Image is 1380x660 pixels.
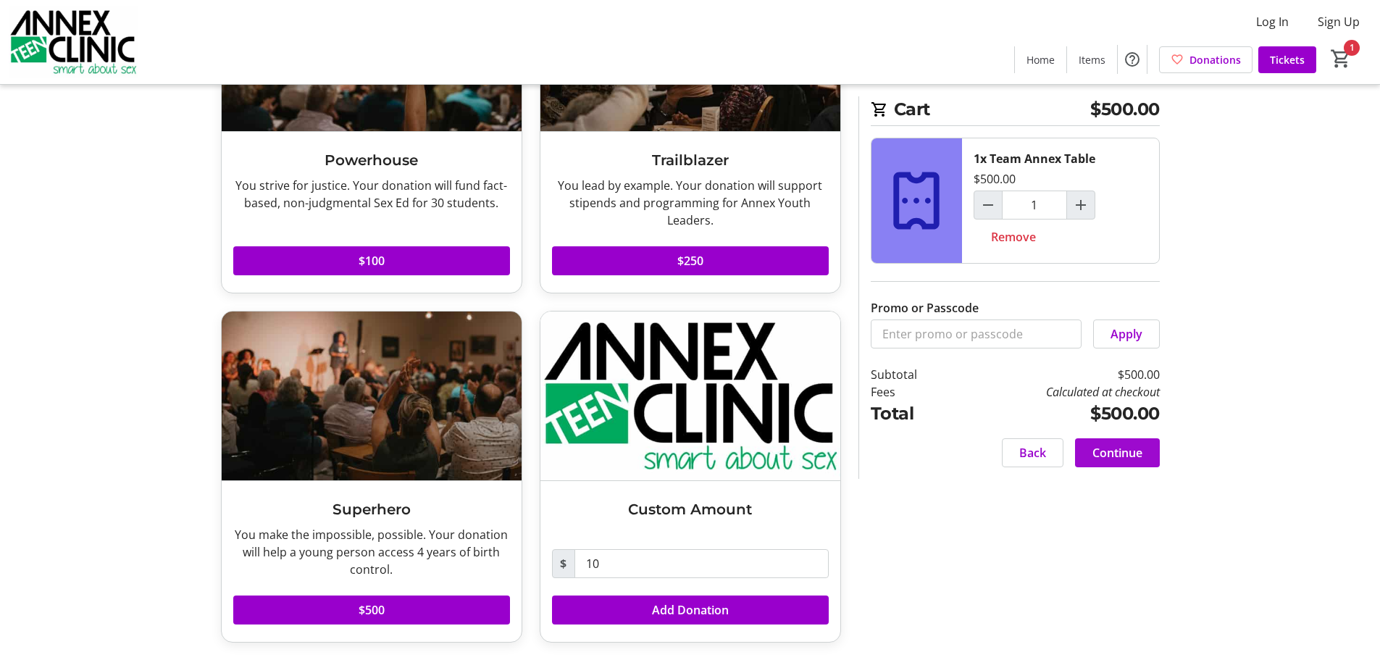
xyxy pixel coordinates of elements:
[954,401,1159,427] td: $500.00
[552,498,829,520] h3: Custom Amount
[552,149,829,171] h3: Trailblazer
[677,252,703,270] span: $250
[1245,10,1300,33] button: Log In
[1258,46,1316,73] a: Tickets
[1111,325,1142,343] span: Apply
[1002,438,1063,467] button: Back
[233,526,510,578] div: You make the impossible, possible. Your donation will help a young person access 4 years of birth...
[871,366,955,383] td: Subtotal
[954,383,1159,401] td: Calculated at checkout
[233,246,510,275] button: $100
[233,498,510,520] h3: Superhero
[871,383,955,401] td: Fees
[871,299,979,317] label: Promo or Passcode
[233,177,510,212] div: You strive for justice. Your donation will fund fact-based, non-judgmental Sex Ed for 30 students.
[552,596,829,625] button: Add Donation
[1189,52,1241,67] span: Donations
[1015,46,1066,73] a: Home
[1256,13,1289,30] span: Log In
[1270,52,1305,67] span: Tickets
[974,191,1002,219] button: Decrement by one
[974,222,1053,251] button: Remove
[1318,13,1360,30] span: Sign Up
[991,228,1036,246] span: Remove
[1026,52,1055,67] span: Home
[552,177,829,229] div: You lead by example. Your donation will support stipends and programming for Annex Youth Leaders.
[1090,96,1160,122] span: $500.00
[9,6,138,78] img: Annex Teen Clinic's Logo
[871,401,955,427] td: Total
[222,312,522,480] img: Superhero
[540,312,840,480] img: Custom Amount
[1075,438,1160,467] button: Continue
[1067,191,1095,219] button: Increment by one
[871,319,1082,348] input: Enter promo or passcode
[359,601,385,619] span: $500
[652,601,729,619] span: Add Donation
[871,96,1160,126] h2: Cart
[954,366,1159,383] td: $500.00
[974,150,1095,167] div: 1x Team Annex Table
[1093,319,1160,348] button: Apply
[1118,45,1147,74] button: Help
[1079,52,1105,67] span: Items
[1002,191,1067,220] input: Team Annex Table Quantity
[552,246,829,275] button: $250
[552,549,575,578] span: $
[1159,46,1253,73] a: Donations
[1067,46,1117,73] a: Items
[1306,10,1371,33] button: Sign Up
[233,149,510,171] h3: Powerhouse
[974,170,1016,188] div: $500.00
[359,252,385,270] span: $100
[1092,444,1142,461] span: Continue
[1019,444,1046,461] span: Back
[1328,46,1354,72] button: Cart
[233,596,510,625] button: $500
[574,549,829,578] input: Donation Amount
